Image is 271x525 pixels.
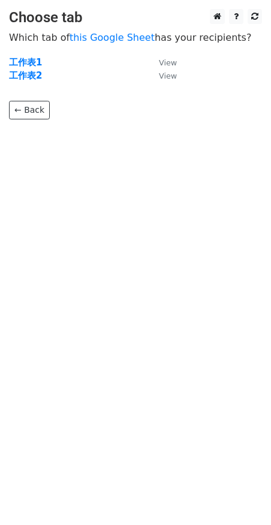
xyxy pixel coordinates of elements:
[9,9,262,26] h3: Choose tab
[159,58,177,67] small: View
[9,70,42,81] a: 工作表2
[70,32,155,43] a: this Google Sheet
[159,71,177,80] small: View
[9,101,50,119] a: ← Back
[147,57,177,68] a: View
[9,31,262,44] p: Which tab of has your recipients?
[9,57,42,68] a: 工作表1
[147,70,177,81] a: View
